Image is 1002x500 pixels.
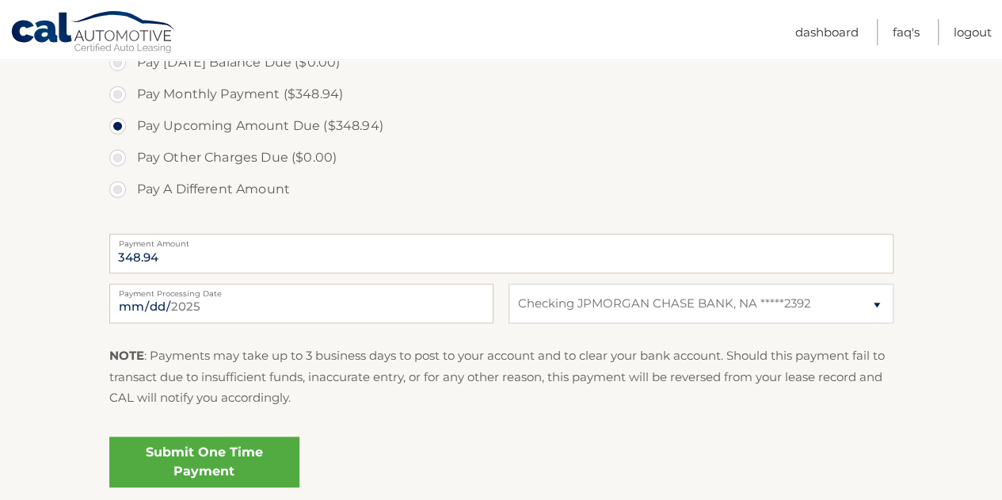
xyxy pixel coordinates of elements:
[109,284,493,296] label: Payment Processing Date
[893,19,920,45] a: FAQ's
[954,19,992,45] a: Logout
[109,142,893,174] label: Pay Other Charges Due ($0.00)
[109,47,893,78] label: Pay [DATE] Balance Due ($0.00)
[109,234,893,246] label: Payment Amount
[795,19,859,45] a: Dashboard
[10,10,177,56] a: Cal Automotive
[109,78,893,110] label: Pay Monthly Payment ($348.94)
[109,345,893,408] p: : Payments may take up to 3 business days to post to your account and to clear your bank account....
[109,174,893,205] label: Pay A Different Amount
[109,110,893,142] label: Pay Upcoming Amount Due ($348.94)
[109,348,144,363] strong: NOTE
[109,437,299,487] a: Submit One Time Payment
[109,284,493,323] input: Payment Date
[109,234,893,273] input: Payment Amount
